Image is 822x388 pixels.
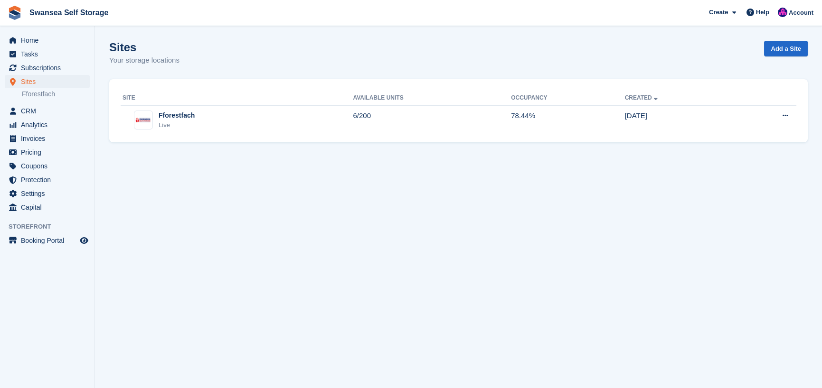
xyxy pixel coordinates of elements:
h1: Sites [109,41,180,54]
span: Sites [21,75,78,88]
span: Storefront [9,222,94,231]
span: Settings [21,187,78,200]
span: Protection [21,173,78,186]
span: Invoices [21,132,78,145]
span: Home [21,34,78,47]
span: Capital [21,201,78,214]
a: menu [5,61,90,74]
a: Created [625,94,660,101]
th: Available Units [353,91,511,106]
a: menu [5,132,90,145]
a: menu [5,201,90,214]
td: 78.44% [511,105,624,135]
td: [DATE] [625,105,734,135]
a: menu [5,104,90,118]
span: Coupons [21,159,78,173]
a: menu [5,187,90,200]
span: Account [789,8,813,18]
a: Add a Site [764,41,808,56]
span: Tasks [21,47,78,61]
img: Donna Davies [778,8,787,17]
a: menu [5,234,90,247]
a: menu [5,47,90,61]
img: stora-icon-8386f47178a22dfd0bd8f6a31ec36ba5ce8667c1dd55bd0f319d3a0aa187defe.svg [8,6,22,20]
a: menu [5,173,90,186]
a: Fforestfach [22,90,90,99]
th: Occupancy [511,91,624,106]
a: Swansea Self Storage [26,5,112,20]
div: Fforestfach [159,111,195,120]
div: Live [159,120,195,130]
span: Analytics [21,118,78,131]
a: menu [5,34,90,47]
p: Your storage locations [109,55,180,66]
a: menu [5,75,90,88]
span: Booking Portal [21,234,78,247]
a: menu [5,118,90,131]
a: menu [5,146,90,159]
td: 6/200 [353,105,511,135]
span: Help [756,8,769,17]
span: Pricing [21,146,78,159]
a: Preview store [78,235,90,246]
span: Subscriptions [21,61,78,74]
a: menu [5,159,90,173]
img: Image of Fforestfach site [134,117,152,123]
span: CRM [21,104,78,118]
span: Create [709,8,728,17]
th: Site [121,91,353,106]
